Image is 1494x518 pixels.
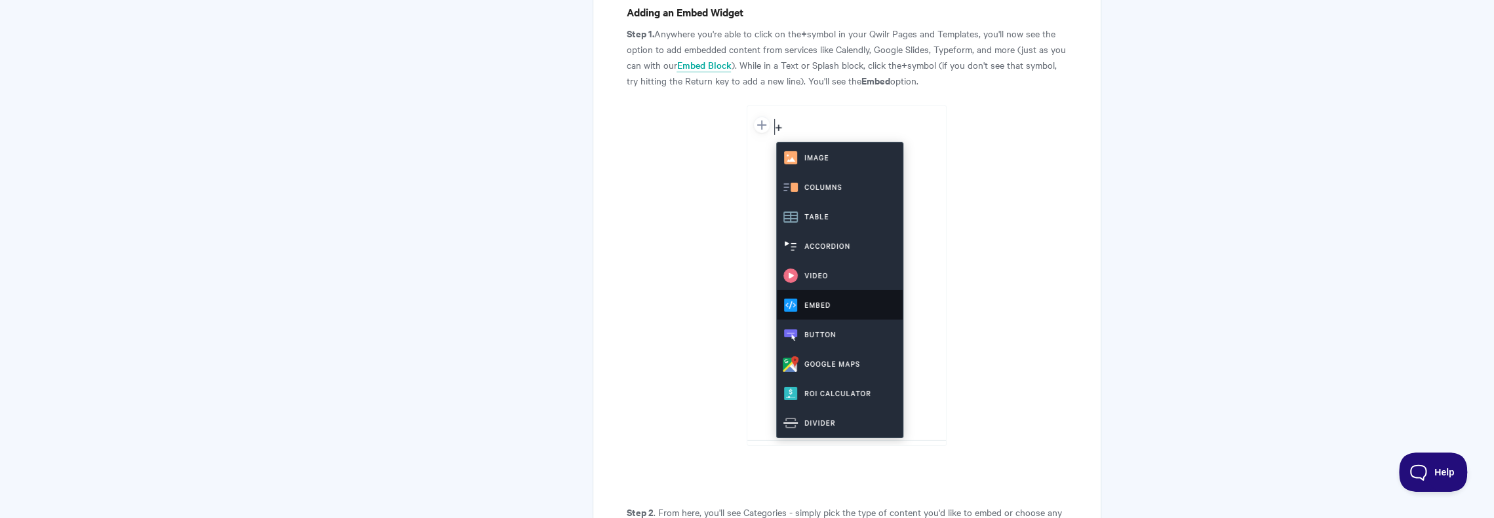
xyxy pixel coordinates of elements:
[626,26,1067,88] p: Anywhere you're able to click on the symbol in your Qwilr Pages and Templates, you'll now see the...
[626,26,654,40] strong: Step 1.
[800,26,806,40] strong: +
[901,58,907,71] strong: +
[747,105,947,446] img: file-4s3gX3a4Q8.png
[677,58,731,73] a: Embed Block
[626,4,1067,20] h4: Adding an Embed Widget
[861,73,890,87] strong: Embed
[1399,453,1468,492] iframe: Toggle Customer Support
